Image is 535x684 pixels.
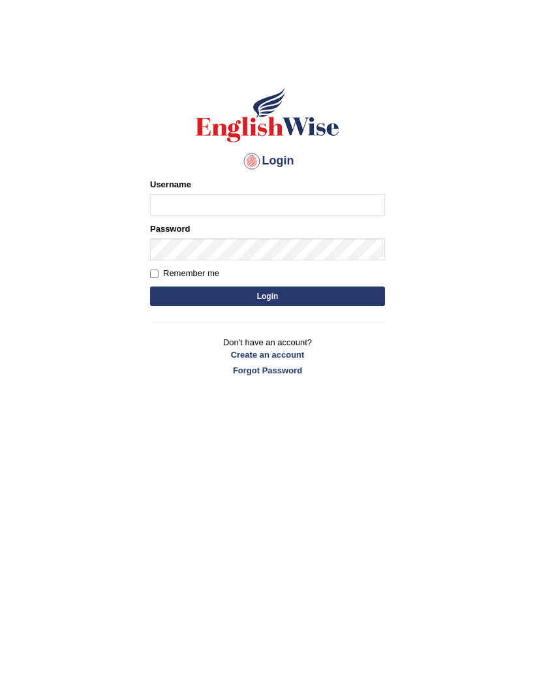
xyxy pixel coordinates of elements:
p: Don't have an account? [150,336,385,377]
label: Password [150,223,190,235]
h4: Login [150,151,385,172]
input: Remember me [150,270,159,278]
label: Username [150,178,191,191]
a: Create an account [150,349,385,361]
label: Remember me [150,267,219,280]
button: Login [150,287,385,306]
img: Logo of English Wise sign in for intelligent practice with AI [193,85,342,144]
a: Forgot Password [150,364,385,377]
